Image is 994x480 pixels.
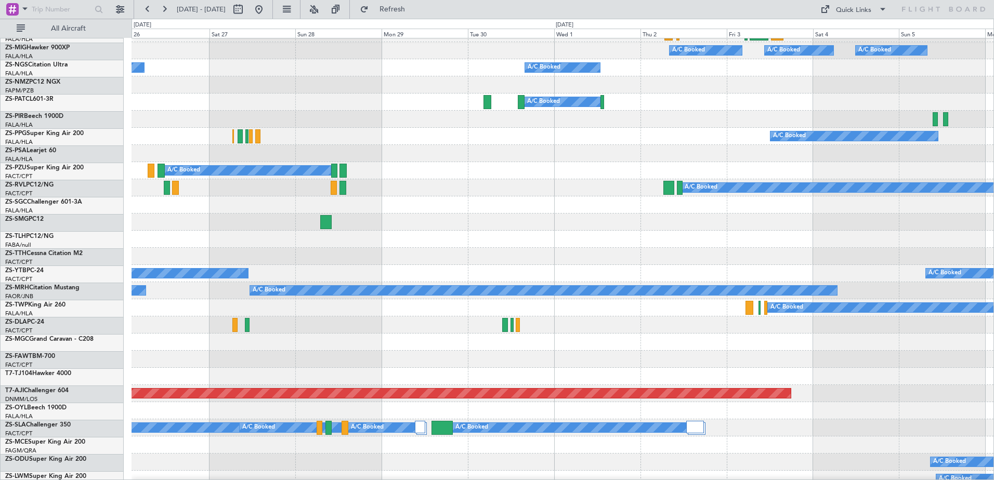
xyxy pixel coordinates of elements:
span: [DATE] - [DATE] [177,5,226,14]
span: ZS-OYL [5,405,27,411]
a: ZS-MCESuper King Air 200 [5,439,85,445]
a: FALA/HLA [5,70,33,77]
span: ZS-TWP [5,302,28,308]
a: FALA/HLA [5,310,33,317]
div: A/C Booked [933,454,966,470]
span: ZS-NGS [5,62,28,68]
span: ZS-MGC [5,336,29,342]
a: FALA/HLA [5,52,33,60]
div: A/C Booked [528,60,560,75]
a: FAOR/JNB [5,292,33,300]
a: FACT/CPT [5,258,32,266]
div: Quick Links [836,5,871,16]
a: ZS-PATCL601-3R [5,96,54,102]
span: ZS-SMG [5,216,29,222]
div: A/C Booked [928,265,961,281]
div: Mon 29 [382,29,468,38]
a: T7-TJ104Hawker 4000 [5,370,71,377]
span: ZS-LWM [5,473,29,479]
div: A/C Booked [672,43,705,58]
a: ZS-TTHCessna Citation M2 [5,250,83,257]
div: A/C Booked [685,180,717,195]
span: ZS-SGC [5,199,27,205]
span: ZS-MIG [5,45,27,51]
span: T7-AJI [5,388,24,394]
a: FACT/CPT [5,327,32,335]
span: ZS-PIR [5,113,24,119]
div: Sat 4 [813,29,899,38]
a: ZS-TWPKing Air 260 [5,302,66,308]
a: ZS-DLAPC-24 [5,319,44,325]
span: ZS-PZU [5,165,27,171]
div: Sun 5 [899,29,985,38]
div: Sun 28 [295,29,382,38]
a: ZS-FAWTBM-700 [5,353,55,359]
div: Fri 3 [727,29,813,38]
span: ZS-NMZ [5,79,29,85]
span: ZS-MCE [5,439,28,445]
a: ZS-PSALearjet 60 [5,148,56,154]
span: ZS-DLA [5,319,27,325]
span: ZS-PSA [5,148,27,154]
a: ZS-MRHCitation Mustang [5,285,80,291]
a: ZS-MIGHawker 900XP [5,45,70,51]
div: A/C Booked [167,163,200,178]
span: ZS-TLH [5,233,26,239]
a: FALA/HLA [5,207,33,215]
div: A/C Booked [242,420,275,435]
div: [DATE] [556,21,573,30]
div: Thu 2 [640,29,727,38]
a: FACT/CPT [5,190,32,197]
div: A/C Booked [773,128,806,144]
span: ZS-RVL [5,182,26,188]
a: ZS-SGCChallenger 601-3A [5,199,82,205]
span: ZS-PAT [5,96,25,102]
button: Refresh [355,1,417,18]
a: ZS-PIRBeech 1900D [5,113,63,119]
div: Tue 30 [468,29,554,38]
a: FALA/HLA [5,138,33,146]
a: ZS-MGCGrand Caravan - C208 [5,336,94,342]
div: A/C Booked [770,300,803,315]
a: ZS-PZUSuper King Air 200 [5,165,84,171]
div: A/C Booked [455,420,488,435]
a: DNMM/LOS [5,395,37,403]
div: A/C Booked [858,43,891,58]
span: ZS-YTB [5,268,27,274]
a: ZS-OYLBeech 1900D [5,405,67,411]
a: FALA/HLA [5,155,33,163]
a: ZS-SMGPC12 [5,216,44,222]
div: Fri 26 [123,29,210,38]
a: FALA/HLA [5,412,33,420]
span: T7-TJ104 [5,370,32,377]
div: Sat 27 [210,29,296,38]
button: Quick Links [815,1,892,18]
span: Refresh [371,6,414,13]
div: Wed 1 [554,29,640,38]
div: A/C Booked [253,283,285,298]
a: FACT/CPT [5,172,32,180]
span: ZS-FAW [5,353,29,359]
div: A/C Booked [767,43,800,58]
a: ZS-LWMSuper King Air 200 [5,473,86,479]
a: ZS-RVLPC12/NG [5,182,54,188]
span: ZS-MRH [5,285,29,291]
span: ZS-PPG [5,130,27,137]
a: FALA/HLA [5,35,33,43]
span: ZS-ODU [5,456,29,462]
a: ZS-SLAChallenger 350 [5,422,71,428]
a: ZS-NGSCitation Ultra [5,62,68,68]
div: A/C Booked [527,94,560,110]
a: FAPM/PZB [5,87,34,95]
div: A/C Booked [351,420,384,435]
a: ZS-NMZPC12 NGX [5,79,60,85]
button: All Aircraft [11,20,113,37]
a: ZS-ODUSuper King Air 200 [5,456,86,462]
span: ZS-TTH [5,250,27,257]
div: [DATE] [134,21,151,30]
a: FAGM/QRA [5,447,36,455]
input: Trip Number [32,2,91,17]
span: All Aircraft [27,25,110,32]
a: FALA/HLA [5,121,33,129]
a: FACT/CPT [5,275,32,283]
